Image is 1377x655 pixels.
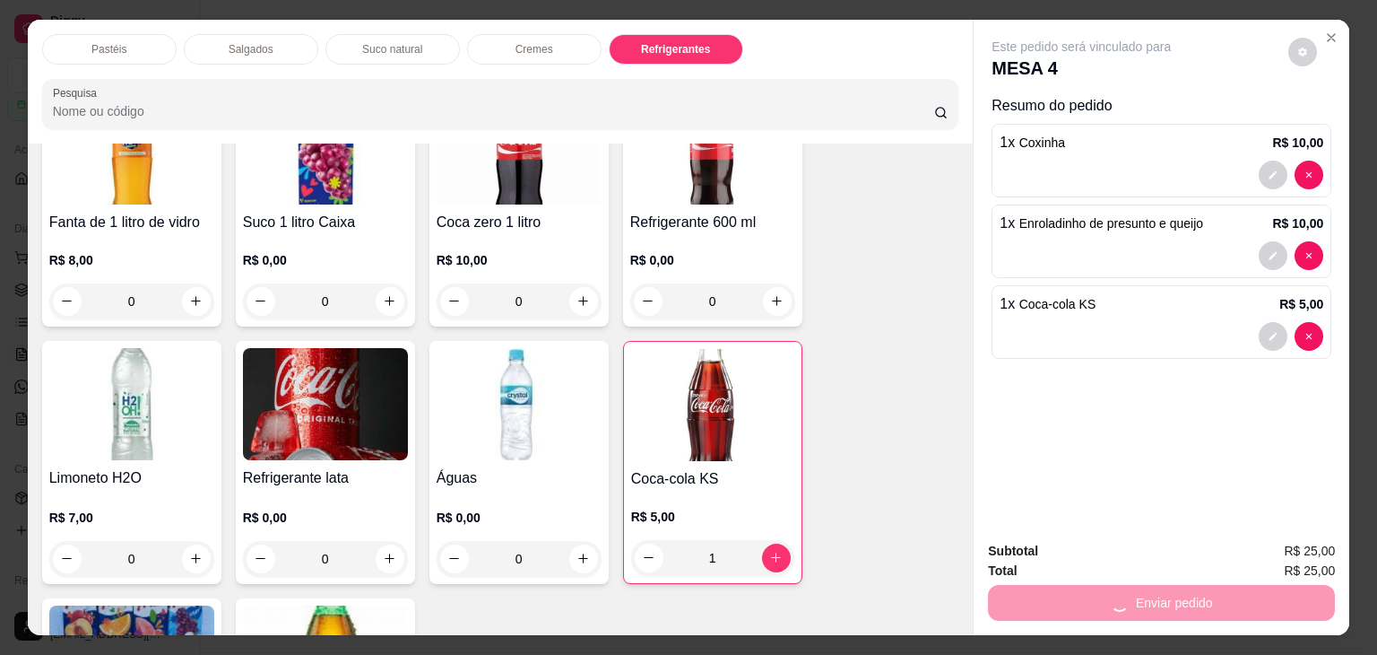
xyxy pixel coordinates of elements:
button: Close [1317,23,1346,52]
img: product-image [631,349,794,461]
p: R$ 5,00 [1279,295,1323,313]
p: Este pedido será vinculado para [992,38,1171,56]
button: decrease-product-quantity [1259,241,1287,270]
img: product-image [243,348,408,460]
p: R$ 8,00 [49,251,214,269]
p: R$ 0,00 [437,509,602,527]
p: R$ 10,00 [437,251,602,269]
h4: Refrigerante 600 ml [630,212,795,233]
p: Suco natural [362,42,422,57]
button: decrease-product-quantity [1295,161,1323,189]
strong: Total [988,563,1017,578]
h4: Refrigerante lata [243,467,408,489]
button: decrease-product-quantity [1259,161,1287,189]
label: Pesquisa [53,85,103,100]
button: decrease-product-quantity [1259,322,1287,351]
p: Cremes [515,42,553,57]
img: product-image [437,92,602,205]
p: Resumo do pedido [992,95,1331,117]
strong: Subtotal [988,544,1038,558]
p: R$ 7,00 [49,509,214,527]
span: Enroladinho de presunto e queijo [1019,216,1204,231]
span: Coca-cola KS [1019,297,1096,311]
p: 1 x [1000,132,1065,153]
img: product-image [437,348,602,460]
span: Coxinha [1019,135,1065,150]
img: product-image [49,348,214,460]
button: decrease-product-quantity [1295,322,1323,351]
p: R$ 10,00 [1272,214,1323,232]
p: 1 x [1000,293,1096,315]
button: increase-product-quantity [182,545,211,573]
p: Refrigerantes [641,42,710,57]
input: Pesquisa [53,102,934,120]
h4: Limoneto H2O [49,467,214,489]
button: decrease-product-quantity [1295,241,1323,270]
span: R$ 25,00 [1284,541,1335,561]
button: decrease-product-quantity [440,287,469,316]
h4: Fanta de 1 litro de vidro [49,212,214,233]
h4: Suco 1 litro Caixa [243,212,408,233]
p: 1 x [1000,213,1203,234]
img: product-image [630,92,795,205]
button: increase-product-quantity [182,287,211,316]
button: decrease-product-quantity [53,545,82,573]
p: R$ 0,00 [243,251,408,269]
p: R$ 0,00 [630,251,795,269]
h4: Águas [437,467,602,489]
h4: Coca zero 1 litro [437,212,602,233]
img: product-image [49,92,214,205]
img: product-image [243,92,408,205]
button: increase-product-quantity [762,544,791,572]
p: MESA 4 [992,56,1171,81]
button: decrease-product-quantity [635,544,663,572]
h4: Coca-cola KS [631,468,794,490]
p: Salgados [229,42,273,57]
p: R$ 10,00 [1272,134,1323,152]
button: decrease-product-quantity [1288,38,1317,66]
p: Pastéis [91,42,126,57]
button: decrease-product-quantity [53,287,82,316]
span: R$ 25,00 [1284,561,1335,581]
button: increase-product-quantity [569,287,598,316]
p: R$ 5,00 [631,508,794,526]
p: R$ 0,00 [243,509,408,527]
